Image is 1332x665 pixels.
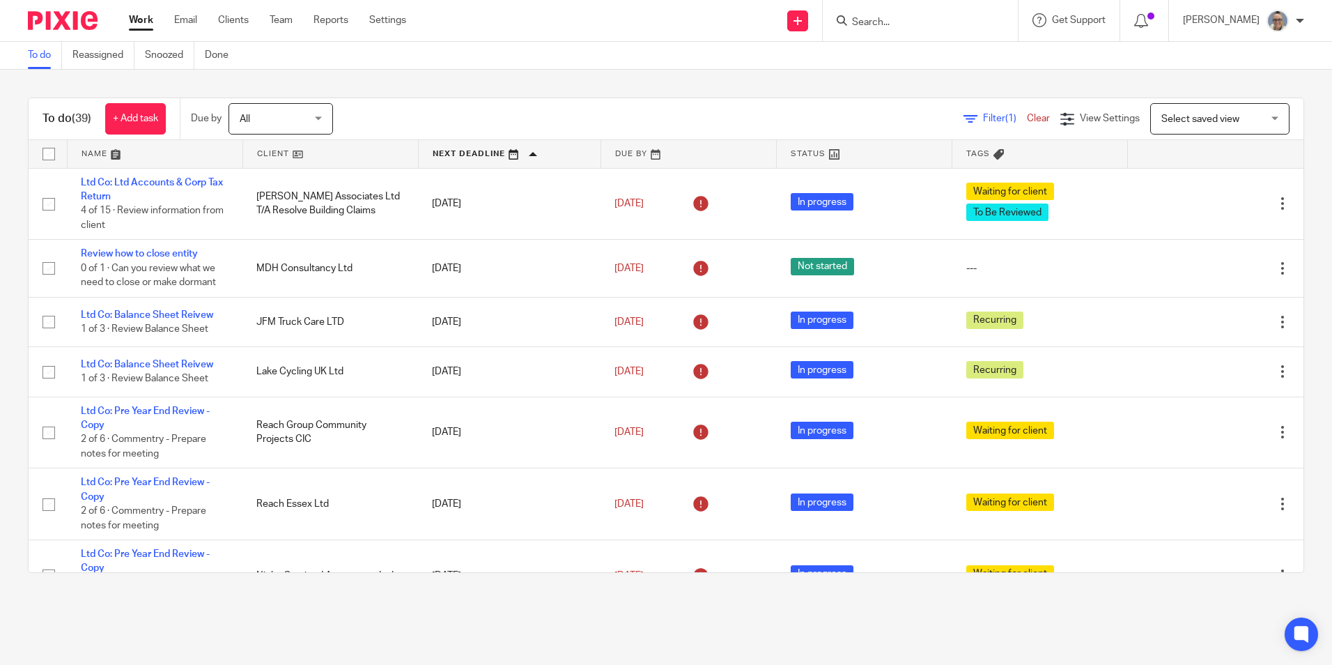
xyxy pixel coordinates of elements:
[81,549,210,573] a: Ltd Co: Pre Year End Review - Copy
[418,347,601,397] td: [DATE]
[242,347,418,397] td: Lake Cycling UK Ltd
[966,150,990,158] span: Tags
[614,199,644,208] span: [DATE]
[242,297,418,346] td: JFM Truck Care LTD
[1183,13,1260,27] p: [PERSON_NAME]
[614,263,644,273] span: [DATE]
[966,204,1048,221] span: To Be Reviewed
[129,13,153,27] a: Work
[28,11,98,30] img: Pixie
[42,112,91,126] h1: To do
[614,499,644,509] span: [DATE]
[966,361,1023,379] span: Recurring
[418,297,601,346] td: [DATE]
[1080,114,1140,123] span: View Settings
[791,565,853,583] span: In progress
[966,494,1054,511] span: Waiting for client
[81,360,213,369] a: Ltd Co: Balance Sheet Reivew
[81,263,216,288] span: 0 of 1 · Can you review what we need to close or make dormant
[81,477,210,501] a: Ltd Co: Pre Year End Review - Copy
[791,312,853,329] span: In progress
[81,249,198,259] a: Review how to close entity
[81,374,208,384] span: 1 of 3 · Review Balance Sheet
[242,468,418,540] td: Reach Essex Ltd
[1267,10,1289,32] img: Website%20Headshot.png
[28,42,62,69] a: To do
[791,494,853,511] span: In progress
[791,193,853,211] span: In progress
[614,571,644,581] span: [DATE]
[1005,114,1016,123] span: (1)
[614,317,644,327] span: [DATE]
[966,183,1054,200] span: Waiting for client
[418,168,601,240] td: [DATE]
[966,261,1114,275] div: ---
[242,397,418,468] td: Reach Group Community Projects CIC
[369,13,406,27] a: Settings
[81,434,206,459] span: 2 of 6 · Commentry - Prepare notes for meeting
[242,168,418,240] td: [PERSON_NAME] Associates Ltd T/A Resolve Building Claims
[418,540,601,612] td: [DATE]
[791,422,853,439] span: In progress
[81,310,213,320] a: Ltd Co: Balance Sheet Reivew
[145,42,194,69] a: Snoozed
[1052,15,1106,25] span: Get Support
[205,42,239,69] a: Done
[81,324,208,334] span: 1 of 3 · Review Balance Sheet
[174,13,197,27] a: Email
[983,114,1027,123] span: Filter
[791,258,854,275] span: Not started
[81,406,210,430] a: Ltd Co: Pre Year End Review - Copy
[966,565,1054,583] span: Waiting for client
[72,113,91,124] span: (39)
[81,506,206,530] span: 2 of 6 · Commentry - Prepare notes for meeting
[1027,114,1050,123] a: Clear
[614,367,644,376] span: [DATE]
[313,13,348,27] a: Reports
[242,540,418,612] td: Niche Serviced Apartments Ltd
[851,17,976,29] input: Search
[218,13,249,27] a: Clients
[81,178,223,201] a: Ltd Co: Ltd Accounts & Corp Tax Return
[191,112,222,125] p: Due by
[1161,114,1239,124] span: Select saved view
[966,422,1054,439] span: Waiting for client
[966,312,1023,329] span: Recurring
[242,240,418,297] td: MDH Consultancy Ltd
[614,427,644,437] span: [DATE]
[418,468,601,540] td: [DATE]
[81,206,224,230] span: 4 of 15 · Review information from client
[240,114,250,124] span: All
[72,42,134,69] a: Reassigned
[418,240,601,297] td: [DATE]
[270,13,293,27] a: Team
[418,397,601,468] td: [DATE]
[105,103,166,135] a: + Add task
[791,361,853,379] span: In progress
